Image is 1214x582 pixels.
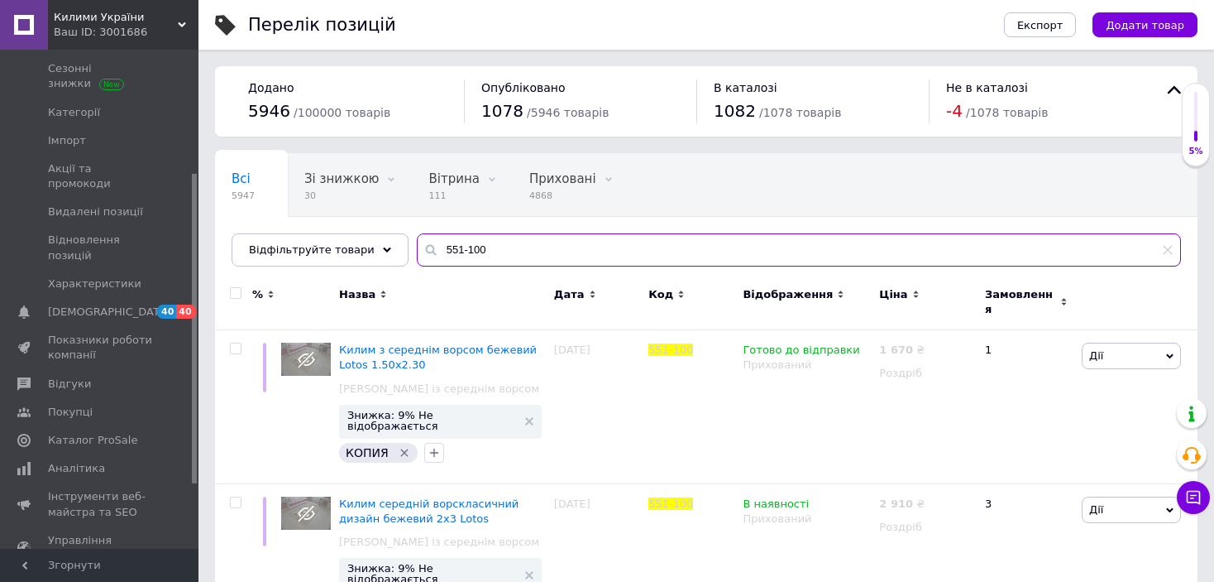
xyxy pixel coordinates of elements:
span: В каталозі [714,81,777,94]
span: Управління сайтом [48,533,153,563]
a: Килим з середнім ворсом бежевий Lotos 1.50х2.30 [339,344,537,371]
a: [PERSON_NAME] із середнім ворсом [339,535,539,550]
span: 4868 [529,190,596,202]
span: / 100000 товарів [294,106,390,119]
div: 1 [975,330,1078,484]
span: 30 [304,190,379,202]
span: -4 [946,101,963,121]
img: Ковер средний ворс классический дизайн бежевый Lotos 2х3 [281,497,331,530]
span: Дії [1089,503,1103,516]
span: 1082 [714,101,756,121]
a: Килим середній ворскласичний дизайн бежевий 2х3 Lotos [339,498,519,525]
span: 40 [157,305,176,319]
b: 1 670 [879,344,913,356]
span: Сезонні знижки [48,61,153,91]
span: / 5946 товарів [527,106,609,119]
span: 1078 [481,101,523,121]
span: Опубліковані [232,234,318,249]
img: Ковер со средним ворсом бежевый Lotos 1.50х2.30 [281,343,331,376]
span: 5946 [248,101,290,121]
span: Замовлення [985,287,1056,317]
span: Зі знижкою [304,171,379,186]
b: 2 910 [879,498,913,510]
span: Імпорт [48,133,86,148]
span: Відфільтруйте товари [249,243,375,256]
span: Не в каталозі [946,81,1028,94]
span: Ціна [879,287,907,302]
span: В наявності [743,498,809,515]
span: Характеристики [48,277,141,291]
span: Дата [554,287,585,302]
div: Прихований [743,358,871,373]
span: Каталог ProSale [48,433,137,448]
div: 5% [1183,146,1209,157]
div: Роздріб [879,520,971,535]
div: Ваш ID: 3001686 [54,25,198,40]
svg: Видалити мітку [398,446,411,459]
span: Назва [339,287,375,302]
span: [DEMOGRAPHIC_DATA] [48,305,170,320]
span: Всі [232,171,251,186]
span: Категорії [48,105,100,120]
span: Видалені позиції [48,204,143,219]
span: 551-100 [648,498,693,510]
span: 551-100 [648,344,693,356]
span: Додано [248,81,294,94]
span: 40 [176,305,195,319]
span: Акції та промокоди [48,161,153,191]
span: 5947 [232,190,255,202]
a: [PERSON_NAME] із середнім ворсом [339,382,539,397]
div: [DATE] [550,330,644,484]
button: Експорт [1004,12,1077,37]
span: / 1078 товарів [966,106,1048,119]
span: Відображення [743,287,833,302]
span: Готово до відправки [743,344,859,361]
div: Перелік позицій [248,17,396,34]
span: Відновлення позицій [48,233,153,262]
span: Експорт [1017,19,1063,31]
span: Код [648,287,673,302]
span: Опубліковано [481,81,566,94]
span: / 1078 товарів [759,106,841,119]
span: Дії [1089,349,1103,362]
button: Чат з покупцем [1177,481,1210,514]
span: Знижка: 9% Не відображається [347,410,517,431]
div: ₴ [879,343,925,358]
span: 111 [428,190,479,202]
span: Покупці [48,405,93,420]
span: КОПИЯ [346,446,389,459]
span: Аналітика [48,461,105,476]
span: Приховані [529,171,596,186]
span: % [252,287,263,302]
div: Прихований [743,512,871,527]
span: Інструменти веб-майстра та SEO [48,489,153,519]
button: Додати товар [1092,12,1197,37]
input: Пошук по назві позиції, артикулу і пошуковим запитам [417,233,1181,267]
span: Відгуки [48,377,91,392]
span: Килими України [54,10,178,25]
span: Показники роботи компанії [48,333,153,363]
div: ₴ [879,497,925,512]
span: Додати товар [1106,19,1184,31]
div: Роздріб [879,366,971,381]
span: Вітрина [428,171,479,186]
